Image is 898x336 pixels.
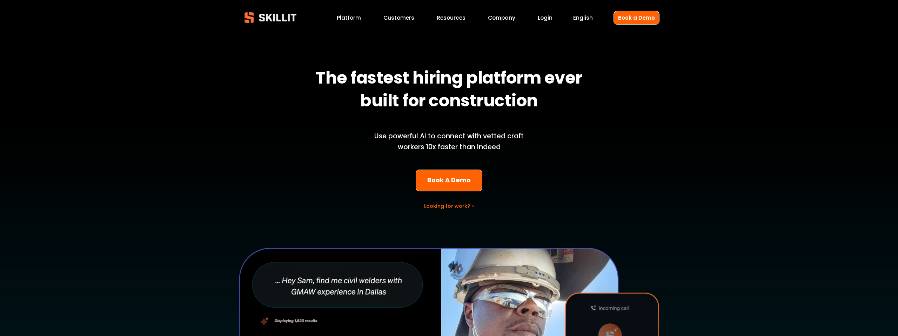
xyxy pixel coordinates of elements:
img: Skillit [239,7,302,28]
a: Book A Demo [416,170,483,192]
p: Use powerful AI to connect with vetted craft workers 10x faster than Indeed [362,131,536,152]
a: Book a Demo [614,11,659,25]
span: English [573,14,593,22]
a: Platform [337,13,361,22]
a: folder dropdown [437,13,465,22]
span: Resources [437,14,465,22]
div: language picker [573,13,593,22]
a: Company [488,13,515,22]
strong: The fastest hiring platform ever built for construction [316,65,585,116]
a: Login [538,13,552,22]
a: Customers [383,13,414,22]
a: Looking for work? > [424,203,474,210]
